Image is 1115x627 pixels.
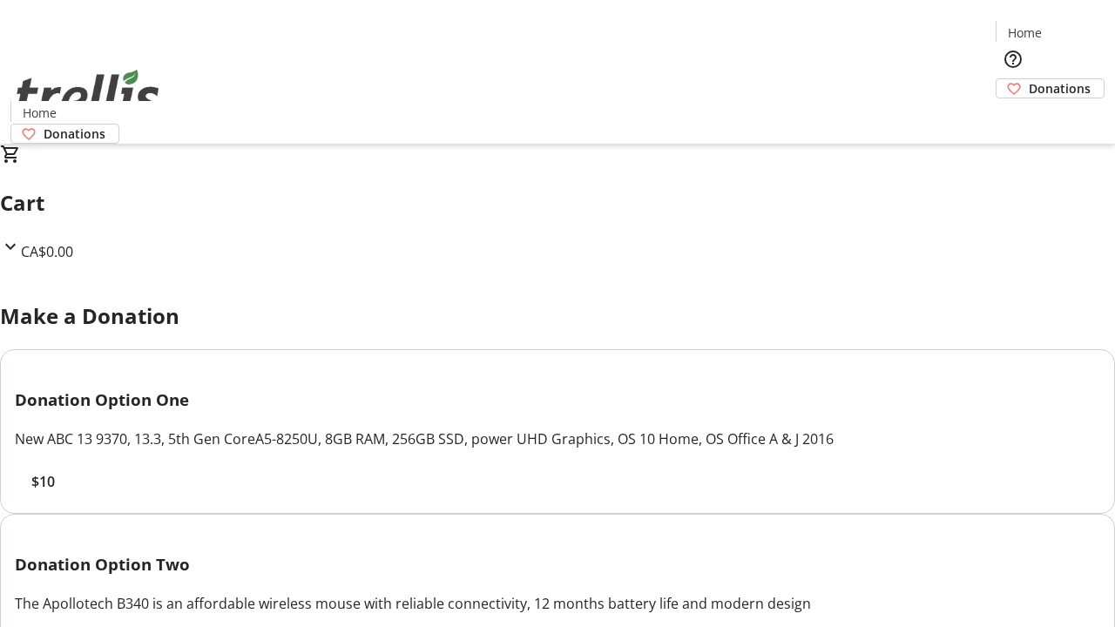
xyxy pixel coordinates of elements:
[15,428,1100,449] div: New ABC 13 9370, 13.3, 5th Gen CoreA5-8250U, 8GB RAM, 256GB SSD, power UHD Graphics, OS 10 Home, ...
[15,388,1100,412] h3: Donation Option One
[11,104,67,122] a: Home
[997,24,1052,42] a: Home
[1008,24,1042,42] span: Home
[21,242,73,261] span: CA$0.00
[44,125,105,143] span: Donations
[10,124,119,144] a: Donations
[1029,79,1091,98] span: Donations
[10,51,166,138] img: Orient E2E Organization nSBodVTfVw's Logo
[996,98,1031,133] button: Cart
[23,104,57,122] span: Home
[15,471,71,492] button: $10
[15,552,1100,576] h3: Donation Option Two
[15,593,1100,614] div: The Apollotech B340 is an affordable wireless mouse with reliable connectivity, 12 months battery...
[996,78,1105,98] a: Donations
[31,471,55,492] span: $10
[996,42,1031,77] button: Help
